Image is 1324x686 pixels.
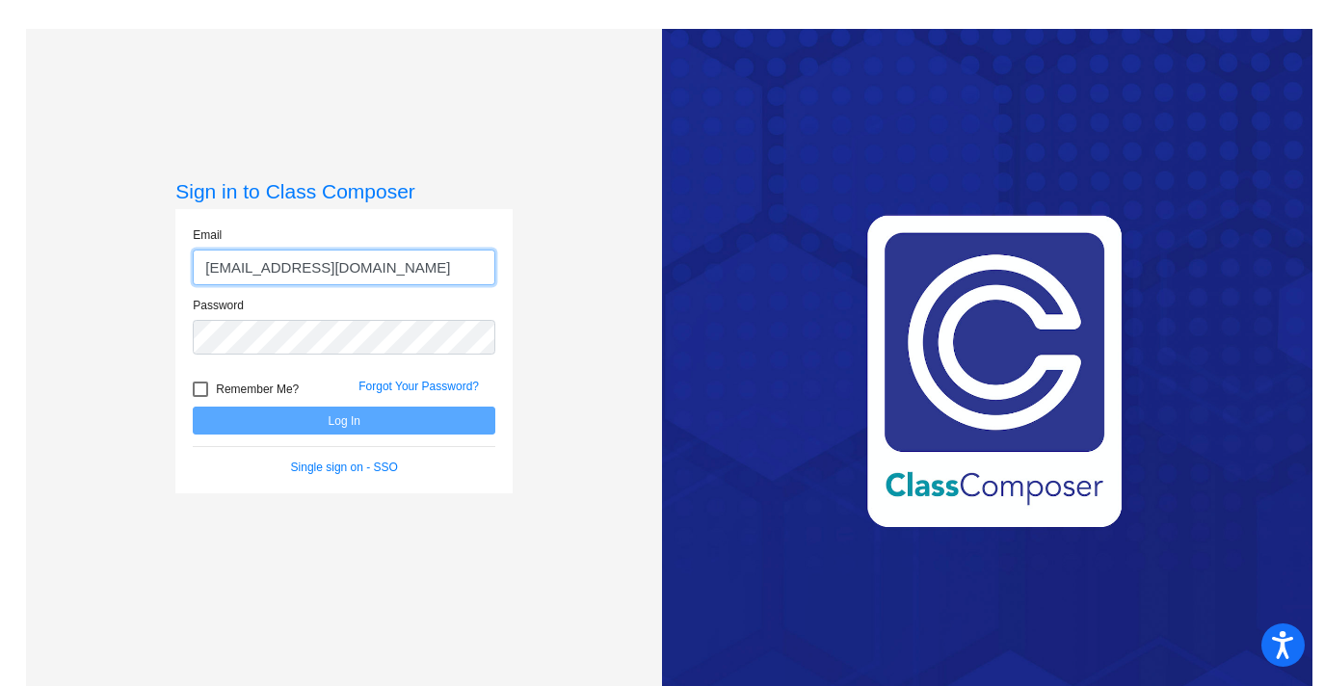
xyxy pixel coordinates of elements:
label: Email [193,226,222,244]
button: Log In [193,407,495,435]
h3: Sign in to Class Composer [175,179,513,203]
span: Remember Me? [216,378,299,401]
a: Single sign on - SSO [291,461,398,474]
label: Password [193,297,244,314]
a: Forgot Your Password? [358,380,479,393]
